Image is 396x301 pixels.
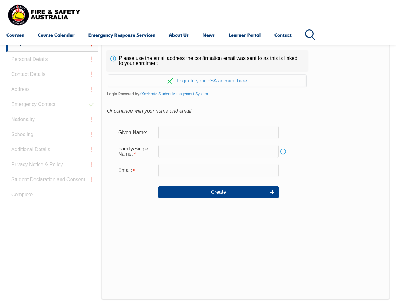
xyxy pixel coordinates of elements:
[229,27,261,42] a: Learner Portal
[167,78,173,84] img: Log in withaxcelerate
[107,51,308,71] div: Please use the email address the confirmation email was sent to as this is linked to your enrolment
[139,92,208,96] a: aXcelerate Student Management System
[113,164,158,176] div: Email is required.
[203,27,215,42] a: News
[274,27,292,42] a: Contact
[38,27,75,42] a: Course Calendar
[113,143,158,160] div: Family/Single Name is required.
[107,106,384,116] div: Or continue with your name and email
[279,147,288,156] a: Info
[169,27,189,42] a: About Us
[158,186,279,198] button: Create
[113,126,158,138] div: Given Name:
[6,27,24,42] a: Courses
[88,27,155,42] a: Emergency Response Services
[107,89,384,99] span: Login Powered by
